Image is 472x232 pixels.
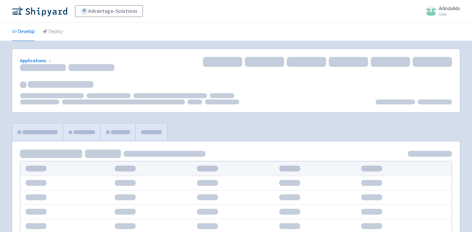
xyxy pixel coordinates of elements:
a: Deploy [43,23,63,41]
img: Shipyard logo [12,6,67,16]
span: ArlindaAdv [439,5,460,11]
a: Develop [12,23,35,41]
small: User [439,12,460,16]
a: ArlindaAdv User [422,6,460,16]
a: Applications [20,58,52,63]
a: Advantage-Solutions [75,5,143,17]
